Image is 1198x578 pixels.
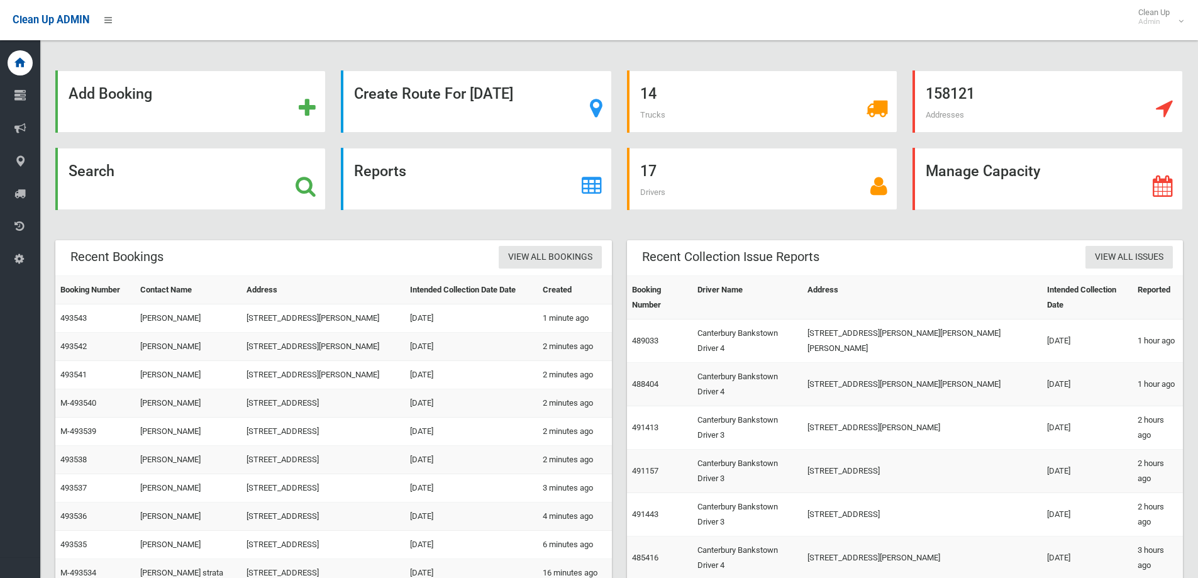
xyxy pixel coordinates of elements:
a: View All Issues [1085,246,1173,269]
td: 1 hour ago [1133,320,1183,363]
td: [PERSON_NAME] [135,446,241,474]
td: 2 minutes ago [538,446,612,474]
a: 14 Trucks [627,70,897,133]
td: [DATE] [405,474,538,503]
strong: Reports [354,162,406,180]
th: Booking Number [627,276,692,320]
a: View All Bookings [499,246,602,269]
td: Canterbury Bankstown Driver 3 [692,450,802,493]
strong: 14 [640,85,657,103]
td: [DATE] [1042,363,1133,406]
td: [STREET_ADDRESS] [802,450,1042,493]
span: Addresses [926,110,964,119]
td: [STREET_ADDRESS][PERSON_NAME][PERSON_NAME] [802,363,1042,406]
th: Reported [1133,276,1183,320]
td: 1 minute ago [538,304,612,333]
a: Add Booking [55,70,326,133]
td: [PERSON_NAME] [135,361,241,389]
td: [STREET_ADDRESS] [241,503,405,531]
span: Clean Up [1132,8,1182,26]
td: [DATE] [1042,450,1133,493]
a: 158121 Addresses [912,70,1183,133]
span: Trucks [640,110,665,119]
td: [DATE] [1042,320,1133,363]
td: [STREET_ADDRESS][PERSON_NAME] [241,333,405,361]
span: Drivers [640,187,665,197]
td: [STREET_ADDRESS] [241,474,405,503]
strong: Manage Capacity [926,162,1040,180]
td: Canterbury Bankstown Driver 3 [692,406,802,450]
td: [PERSON_NAME] [135,503,241,531]
td: [STREET_ADDRESS] [241,446,405,474]
td: [PERSON_NAME] [135,418,241,446]
strong: 17 [640,162,657,180]
a: 493541 [60,370,87,379]
td: 2 hours ago [1133,493,1183,536]
td: [STREET_ADDRESS][PERSON_NAME] [802,406,1042,450]
th: Booking Number [55,276,135,304]
td: [DATE] [405,503,538,531]
a: 493537 [60,483,87,492]
td: 4 minutes ago [538,503,612,531]
a: 491413 [632,423,658,432]
td: 6 minutes ago [538,531,612,559]
th: Address [802,276,1042,320]
td: [DATE] [405,446,538,474]
td: [PERSON_NAME] [135,333,241,361]
td: 2 minutes ago [538,333,612,361]
td: 2 minutes ago [538,418,612,446]
strong: Add Booking [69,85,152,103]
td: [STREET_ADDRESS] [241,531,405,559]
a: Reports [341,148,611,210]
td: 3 minutes ago [538,474,612,503]
td: [DATE] [1042,493,1133,536]
td: [DATE] [405,389,538,418]
td: 2 minutes ago [538,389,612,418]
a: Manage Capacity [912,148,1183,210]
a: 491443 [632,509,658,519]
td: 2 minutes ago [538,361,612,389]
td: 2 hours ago [1133,406,1183,450]
a: 485416 [632,553,658,562]
a: Search [55,148,326,210]
a: M-493534 [60,568,96,577]
td: Canterbury Bankstown Driver 3 [692,493,802,536]
td: 2 hours ago [1133,450,1183,493]
span: Clean Up ADMIN [13,14,89,26]
th: Intended Collection Date [1042,276,1133,320]
td: [STREET_ADDRESS] [241,418,405,446]
a: 489033 [632,336,658,345]
td: [DATE] [405,304,538,333]
td: 1 hour ago [1133,363,1183,406]
th: Driver Name [692,276,802,320]
a: 493535 [60,540,87,549]
td: Canterbury Bankstown Driver 4 [692,320,802,363]
td: Canterbury Bankstown Driver 4 [692,363,802,406]
strong: Search [69,162,114,180]
td: [DATE] [1042,406,1133,450]
a: Create Route For [DATE] [341,70,611,133]
th: Created [538,276,612,304]
header: Recent Collection Issue Reports [627,245,835,269]
strong: Create Route For [DATE] [354,85,513,103]
td: [PERSON_NAME] [135,389,241,418]
a: 493536 [60,511,87,521]
td: [DATE] [405,418,538,446]
header: Recent Bookings [55,245,179,269]
a: 493538 [60,455,87,464]
td: [STREET_ADDRESS][PERSON_NAME] [241,304,405,333]
td: [DATE] [405,333,538,361]
a: 491157 [632,466,658,475]
strong: 158121 [926,85,975,103]
td: [DATE] [405,531,538,559]
a: 493543 [60,313,87,323]
td: [PERSON_NAME] [135,304,241,333]
a: 488404 [632,379,658,389]
td: [PERSON_NAME] [135,474,241,503]
td: [STREET_ADDRESS][PERSON_NAME][PERSON_NAME][PERSON_NAME] [802,320,1042,363]
th: Address [241,276,405,304]
a: M-493539 [60,426,96,436]
td: [STREET_ADDRESS] [241,389,405,418]
td: [DATE] [405,361,538,389]
small: Admin [1138,17,1170,26]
